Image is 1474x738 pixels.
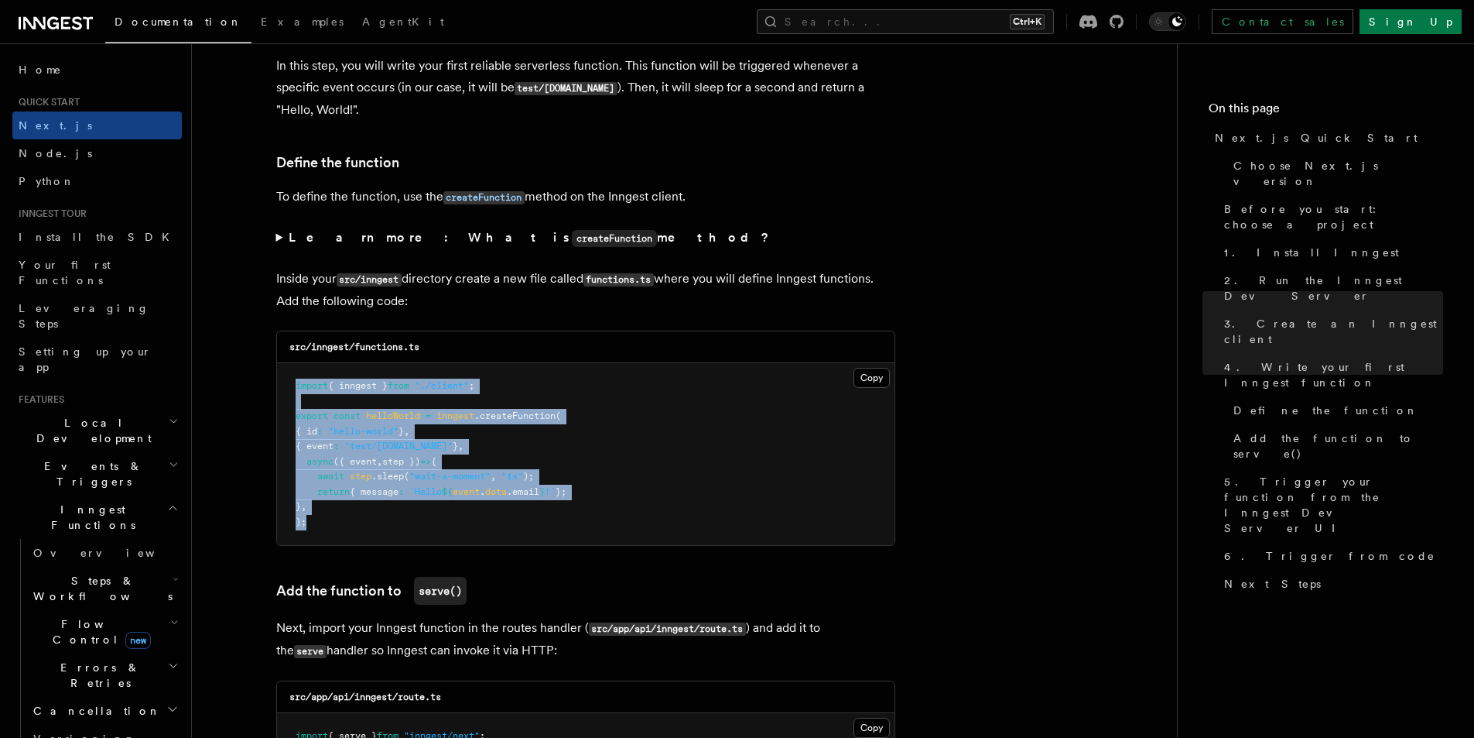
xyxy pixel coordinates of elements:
span: AgentKit [362,15,444,28]
span: = [426,410,431,421]
button: Toggle dark mode [1149,12,1186,31]
a: Add the function toserve() [276,577,467,605]
span: "./client" [415,380,469,391]
span: .createFunction [474,410,556,421]
a: Documentation [105,5,251,43]
a: Next Steps [1218,570,1443,598]
span: new [125,632,151,649]
code: src/app/api/inngest/route.ts [589,623,746,636]
span: 5. Trigger your function from the Inngest Dev Server UI [1224,474,1443,536]
span: 2. Run the Inngest Dev Server [1224,273,1443,304]
code: createFunction [572,230,657,247]
span: { event [296,441,333,451]
a: 6. Trigger from code [1218,542,1443,570]
button: Local Development [12,409,182,452]
span: , [458,441,463,451]
span: !` [545,486,556,497]
span: "wait-a-moment" [409,471,491,482]
span: Next.js Quick Start [1215,130,1418,146]
button: Events & Triggers [12,452,182,496]
a: 4. Write your first Inngest function [1218,353,1443,396]
span: Before you start: choose a project [1224,201,1443,232]
a: Sign Up [1359,9,1462,34]
a: Next.js Quick Start [1209,124,1443,152]
span: `Hello [409,486,442,497]
span: import [296,380,328,391]
span: { message [350,486,398,497]
span: export [296,410,328,421]
span: Python [19,175,75,187]
span: } [539,486,545,497]
span: Features [12,393,64,406]
span: Node.js [19,147,92,160]
a: Add the function to serve() [1227,424,1443,468]
a: Setting up your app [12,338,182,381]
span: : [398,486,404,497]
summary: Learn more: What iscreateFunctionmethod? [276,227,895,249]
span: , [491,471,496,482]
button: Errors & Retries [27,654,182,697]
p: In this step, you will write your first reliable serverless function. This function will be trigg... [276,55,895,121]
span: Local Development [12,415,169,446]
a: Install the SDK [12,223,182,251]
a: 5. Trigger your function from the Inngest Dev Server UI [1218,468,1443,542]
span: , [301,501,306,512]
span: const [333,410,361,421]
span: ( [404,471,409,482]
a: AgentKit [353,5,453,42]
span: Inngest Functions [12,502,167,533]
h4: On this page [1209,99,1443,124]
span: .email [507,486,539,497]
code: test/[DOMAIN_NAME] [515,82,617,95]
a: Leveraging Steps [12,294,182,338]
p: Inside your directory create a new file called where you will define Inngest functions. Add the f... [276,268,895,312]
span: Define the function [1233,403,1418,418]
span: { [431,456,436,467]
span: { inngest } [328,380,388,391]
button: Flow Controlnew [27,610,182,654]
span: "test/[DOMAIN_NAME]" [344,441,453,451]
span: 6. Trigger from code [1224,548,1435,564]
kbd: Ctrl+K [1010,14,1045,29]
span: ({ event [333,456,377,467]
span: from [388,380,409,391]
p: To define the function, use the method on the Inngest client. [276,186,895,208]
span: . [480,486,485,497]
span: Leveraging Steps [19,302,149,330]
a: Python [12,167,182,195]
a: Contact sales [1212,9,1353,34]
span: return [317,486,350,497]
code: src/app/api/inngest/route.ts [289,692,441,702]
span: Home [19,62,62,77]
span: => [420,456,431,467]
span: Add the function to serve() [1233,431,1443,462]
span: : [333,441,339,451]
span: , [404,426,409,437]
button: Inngest Functions [12,496,182,539]
button: Cancellation [27,697,182,725]
span: Setting up your app [19,345,152,373]
span: Overview [33,547,193,559]
span: await [317,471,344,482]
span: Steps & Workflows [27,573,173,604]
span: "hello-world" [328,426,398,437]
span: ); [296,517,306,527]
a: Node.js [12,139,182,167]
a: createFunction [443,189,525,204]
button: Copy [853,368,890,388]
a: Choose Next.js version [1227,152,1443,195]
code: createFunction [443,191,525,204]
a: Examples [251,5,353,42]
a: Before you start: choose a project [1218,195,1443,239]
code: serve() [414,577,467,605]
a: Define the function [276,152,399,173]
a: Home [12,56,182,84]
a: Next.js [12,112,182,139]
a: 3. Create an Inngest client [1218,310,1443,353]
span: Events & Triggers [12,458,169,489]
a: 2. Run the Inngest Dev Server [1218,266,1443,310]
span: Your first Functions [19,259,111,287]
span: ${ [442,486,453,497]
button: Search...Ctrl+K [757,9,1054,34]
span: Inngest tour [12,208,87,220]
